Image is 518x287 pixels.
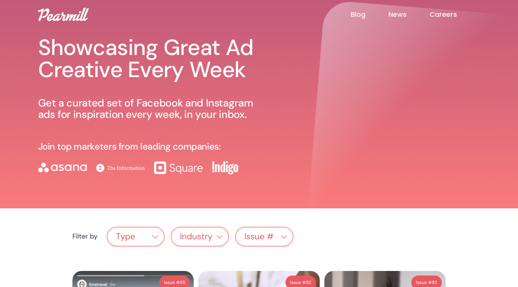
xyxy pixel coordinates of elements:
[236,229,293,244] div: Issue #
[432,278,437,287] div: 82
[180,278,185,287] div: 85
[388,10,430,19] a: News
[290,278,306,287] div: Issue #
[116,232,135,242] div: Type
[416,278,432,287] div: Issue #
[430,10,480,19] a: Careers
[164,278,180,287] div: Issue #
[180,232,212,242] div: Industry
[351,10,388,19] a: Blog
[38,142,221,152] p: Join top marketers from leading companies:
[72,233,98,240] div: Filter by
[38,37,261,81] h1: Showcasing Great Ad Creative Every Week
[172,229,228,244] div: Industry
[244,232,274,242] div: Issue #
[306,278,311,287] div: 82
[107,229,164,244] div: Type
[38,8,89,21] img: Pearmill logo
[38,97,261,120] p: Get a curated set of Facebook and Instagram ads for inspiration every week, in your inbox.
